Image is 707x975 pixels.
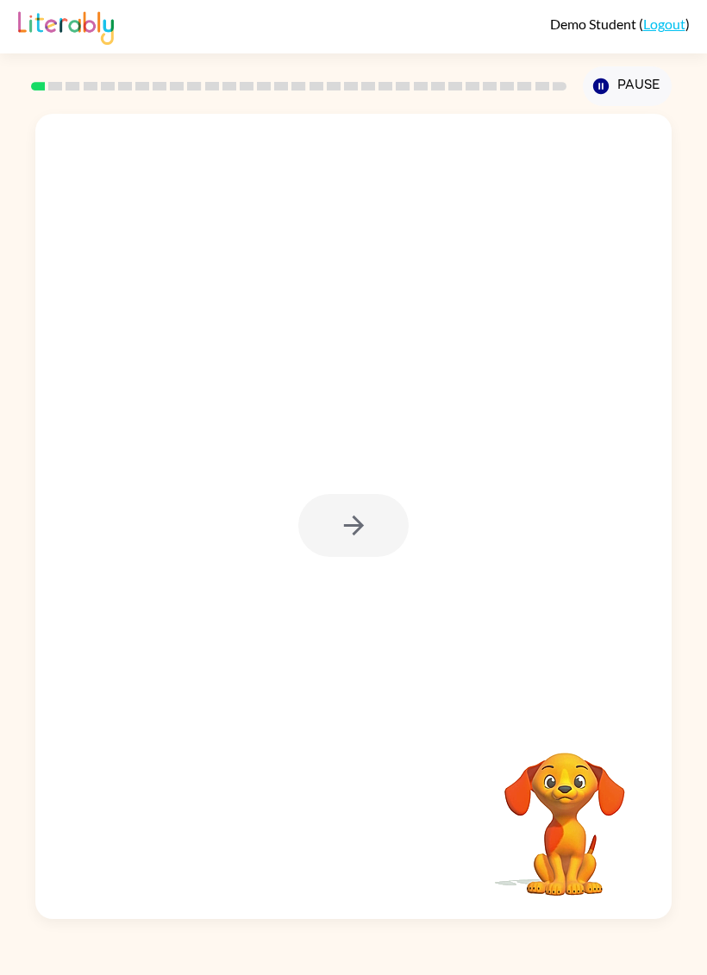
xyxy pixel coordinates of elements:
button: Pause [583,66,672,106]
div: ( ) [550,16,690,32]
span: Demo Student [550,16,639,32]
img: Literably [18,7,114,45]
video: Your browser must support playing .mp4 files to use Literably. Please try using another browser. [479,726,651,898]
a: Logout [643,16,685,32]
